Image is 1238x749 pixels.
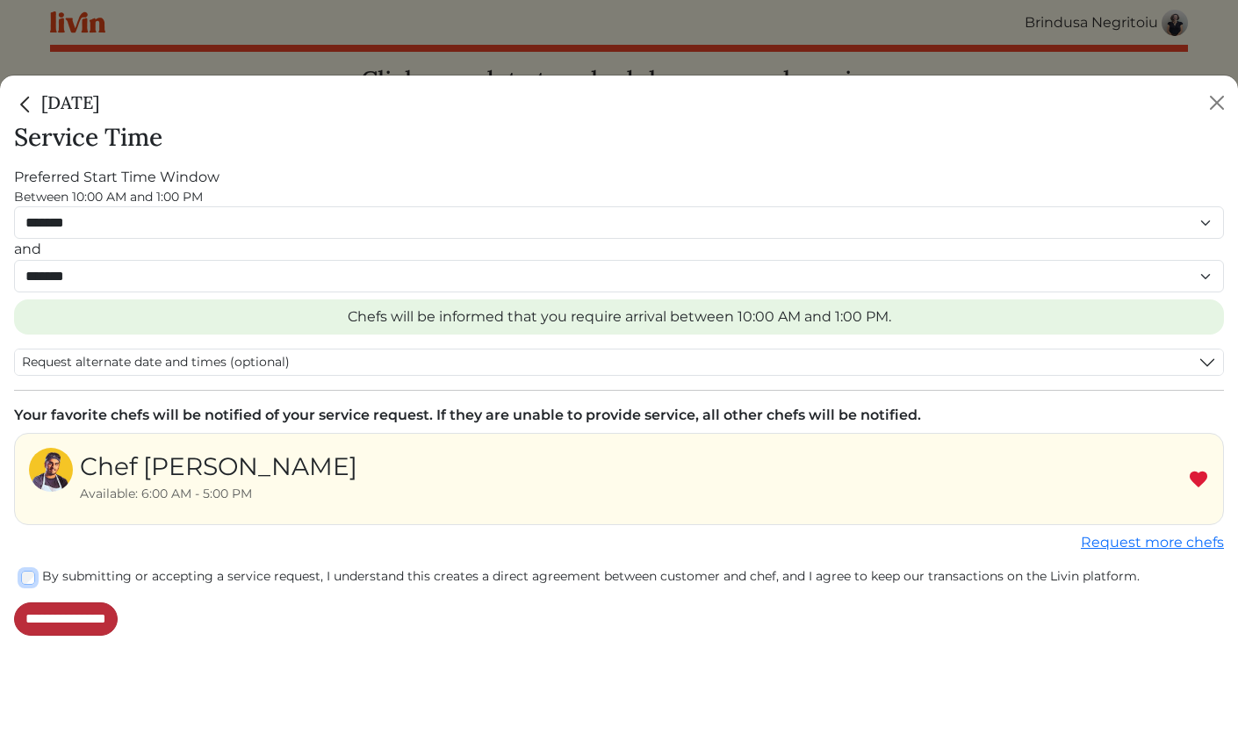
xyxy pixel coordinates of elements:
a: Chef [PERSON_NAME] Available: 6:00 AM - 5:00 PM [29,448,357,510]
img: back_caret-0738dc900bf9763b5e5a40894073b948e17d9601fd527fca9689b06ce300169f.svg [14,93,37,116]
button: Close [1203,89,1231,117]
div: Between 10:00 AM and 1:00 PM [14,188,1224,206]
h3: Service Time [14,123,1224,153]
h5: [DATE] [14,90,99,116]
label: By submitting or accepting a service request, I understand this creates a direct agreement betwee... [42,567,1224,586]
label: Preferred Start Time Window [14,167,220,188]
img: 825a8dd3fd5f1f1a6631ae666a092802 [29,448,73,492]
label: and [14,239,41,260]
img: Remove Favorite chef [1188,469,1209,490]
div: Available: 6:00 AM - 5:00 PM [80,485,357,503]
div: Your favorite chefs will be notified of your service request. If they are unable to provide servi... [14,405,1224,426]
div: Chef [PERSON_NAME] [80,448,357,485]
a: Request more chefs [1081,534,1224,551]
span: Request alternate date and times (optional) [22,353,290,371]
a: Close [14,91,41,113]
button: Request alternate date and times (optional) [15,349,1223,375]
div: Chefs will be informed that you require arrival between 10:00 AM and 1:00 PM. [14,299,1224,335]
